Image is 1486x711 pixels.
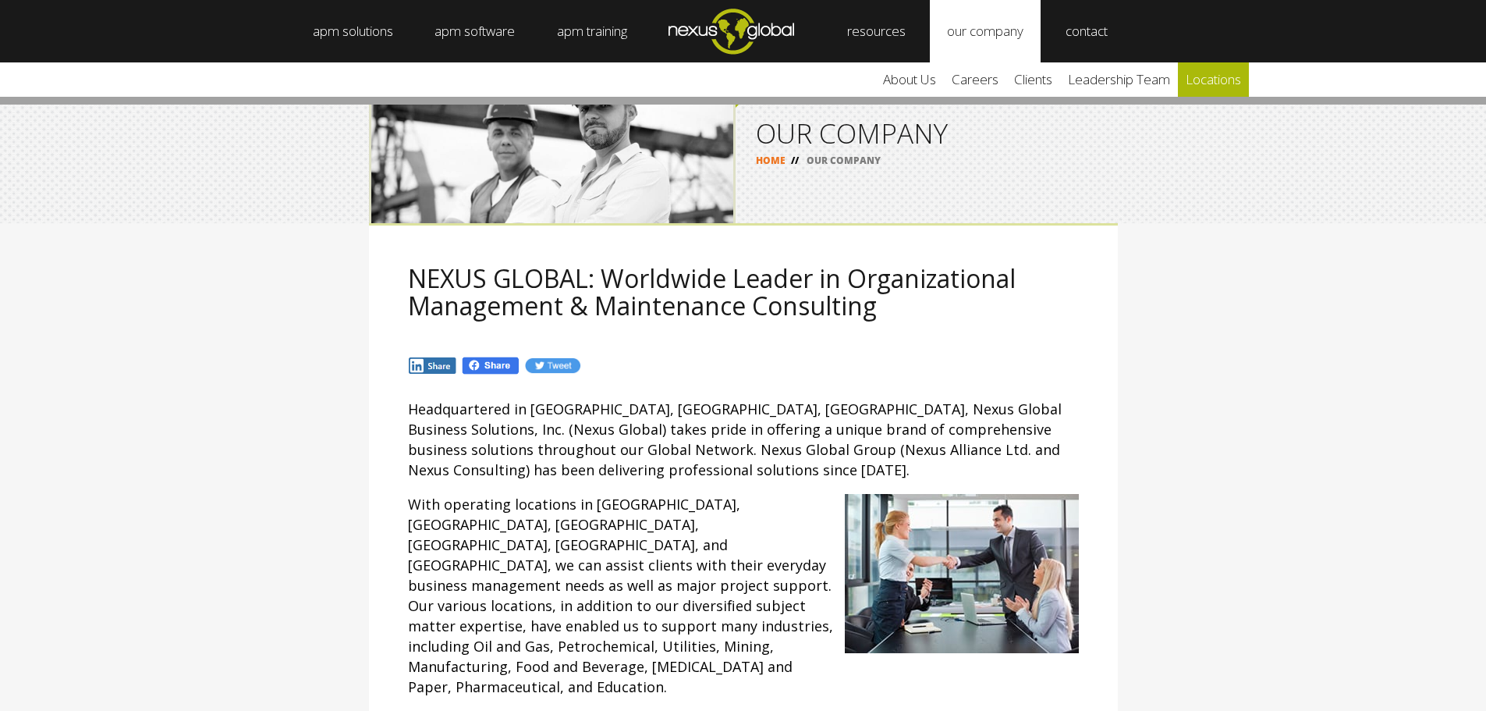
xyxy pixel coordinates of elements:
a: clients [1006,62,1060,97]
span: Headquartered in [GEOGRAPHIC_DATA], [GEOGRAPHIC_DATA], [GEOGRAPHIC_DATA], Nexus Global Business S... [408,400,1062,479]
a: leadership team [1060,62,1178,97]
a: about us [875,62,944,97]
img: iStock_000019435510XSmall [845,494,1079,653]
a: careers [944,62,1006,97]
span: // [786,154,804,167]
a: locations [1178,62,1249,97]
h1: OUR COMPANY [756,119,1098,147]
img: In.jpg [408,357,458,375]
img: Tw.jpg [524,357,580,375]
span: With operating locations in [GEOGRAPHIC_DATA], [GEOGRAPHIC_DATA], [GEOGRAPHIC_DATA], [GEOGRAPHIC_... [408,495,833,696]
img: Fb.png [461,356,520,375]
a: HOME [756,154,786,167]
h2: NEXUS GLOBAL: Worldwide Leader in Organizational Management & Maintenance Consulting [408,265,1079,319]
